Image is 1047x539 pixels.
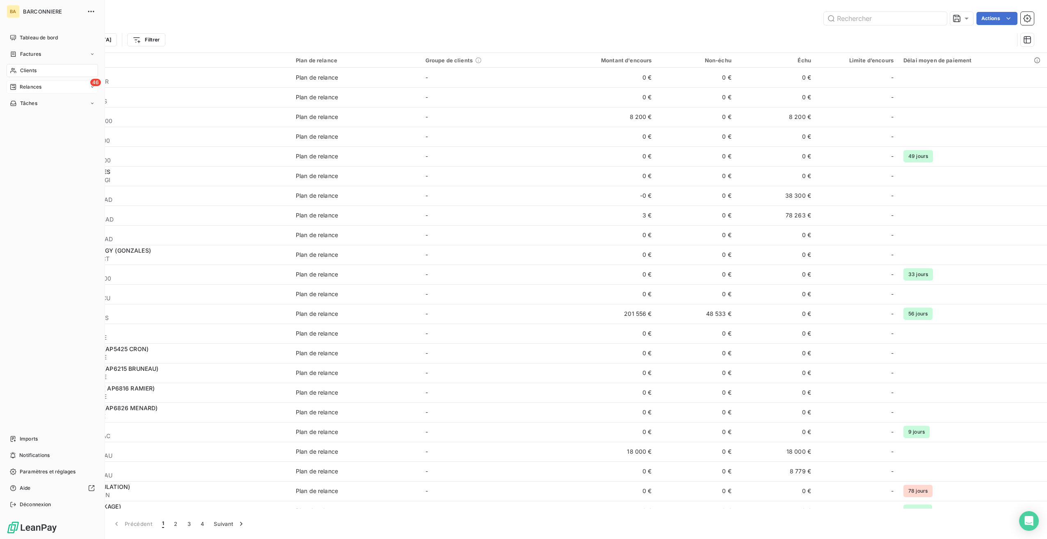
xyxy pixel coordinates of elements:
button: Filtrer [127,33,165,46]
span: - [891,329,894,338]
div: Plan de relance [296,310,338,318]
span: - [425,74,428,81]
div: Plan de relance [296,487,338,495]
span: 41124152SIAPEXE [57,353,286,361]
span: - [891,349,894,357]
span: - [425,487,428,494]
button: 1 [157,515,169,532]
div: Limite d’encours [821,57,894,64]
td: 0 € [657,461,736,481]
button: 4 [196,515,209,532]
span: - [891,211,894,219]
span: - [425,448,428,455]
td: 0 € [657,127,736,146]
span: 1 [162,520,164,528]
td: 0 € [657,343,736,363]
span: - [891,310,894,318]
div: Non-échu [662,57,732,64]
div: Délai moyen de paiement [903,57,1042,64]
span: - [425,349,428,356]
span: Aide [20,484,31,492]
td: 18 000 € [550,442,656,461]
span: - [891,73,894,82]
span: - [891,507,894,515]
span: - [891,93,894,101]
span: - [891,192,894,200]
span: Relances [20,83,41,91]
span: 78 jours [903,485,933,497]
span: 41124195SIAPEXE [57,333,286,342]
td: 0 € [736,68,816,87]
span: - [891,408,894,416]
span: 411AMICUS000000 [57,274,286,283]
td: 0 € [550,481,656,501]
span: - [891,270,894,279]
td: 38 300 € [736,186,816,206]
td: 0 € [736,166,816,186]
td: 0 € [657,481,736,501]
td: 0 € [736,245,816,265]
div: Plan de relance [296,349,338,357]
td: 0 € [736,422,816,442]
input: Rechercher [824,12,947,25]
span: Paramètres et réglages [20,468,75,475]
td: 0 € [657,284,736,304]
td: 0 € [550,461,656,481]
span: Tâches [20,100,37,107]
span: 33 jours [903,268,933,281]
span: Tableau de bord [20,34,58,41]
span: - [425,94,428,100]
td: 0 € [736,146,816,166]
td: 0 € [657,68,736,87]
td: 0 € [550,166,656,186]
span: 56 jours [903,308,933,320]
td: 0 € [736,304,816,324]
td: 0 € [657,422,736,442]
span: - [425,153,428,160]
span: - [425,212,428,219]
div: Plan de relance [296,329,338,338]
span: - [425,290,428,297]
td: 0 € [550,324,656,343]
span: 41124057CLALECT [57,255,286,263]
span: - [891,290,894,298]
span: 411AEL000000000 [57,137,286,145]
span: Groupe de clients [425,57,473,64]
span: 41124184BAAMICU [57,294,286,302]
span: 57 jours [903,505,932,517]
td: 0 € [657,206,736,225]
div: Open Intercom Messenger [1019,511,1039,531]
span: - [425,113,428,120]
span: - [891,152,894,160]
td: 0 € [736,383,816,402]
div: Plan de relance [296,132,338,141]
div: Plan de relance [296,369,338,377]
div: Échu [741,57,811,64]
span: - [425,409,428,416]
td: 0 € [657,383,736,402]
span: 41523249DOALCAD [57,215,286,224]
span: 41123249DOALCAD [57,235,286,243]
td: 0 € [550,87,656,107]
td: 0 € [550,363,656,383]
span: 411ACTSOLDEUX00 [57,117,286,125]
div: Plan de relance [296,388,338,397]
td: 0 € [550,402,656,422]
div: Plan de relance [296,448,338,456]
span: APEX ENERGIES (AP6826 MENARD) [57,404,158,411]
span: Factures [20,50,41,58]
div: Plan de relance [296,73,338,82]
span: - [425,389,428,396]
span: - [425,428,428,435]
img: Logo LeanPay [7,521,57,534]
span: 41124153SIAPEXE [57,393,286,401]
div: Plan de relance [296,93,338,101]
td: 0 € [550,422,656,442]
td: 0 € [736,481,816,501]
td: 0 € [736,402,816,422]
td: 0 € [657,324,736,343]
span: 9 jours [903,426,930,438]
td: 0 € [550,245,656,265]
td: 18 000 € [736,442,816,461]
td: 0 € [550,284,656,304]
